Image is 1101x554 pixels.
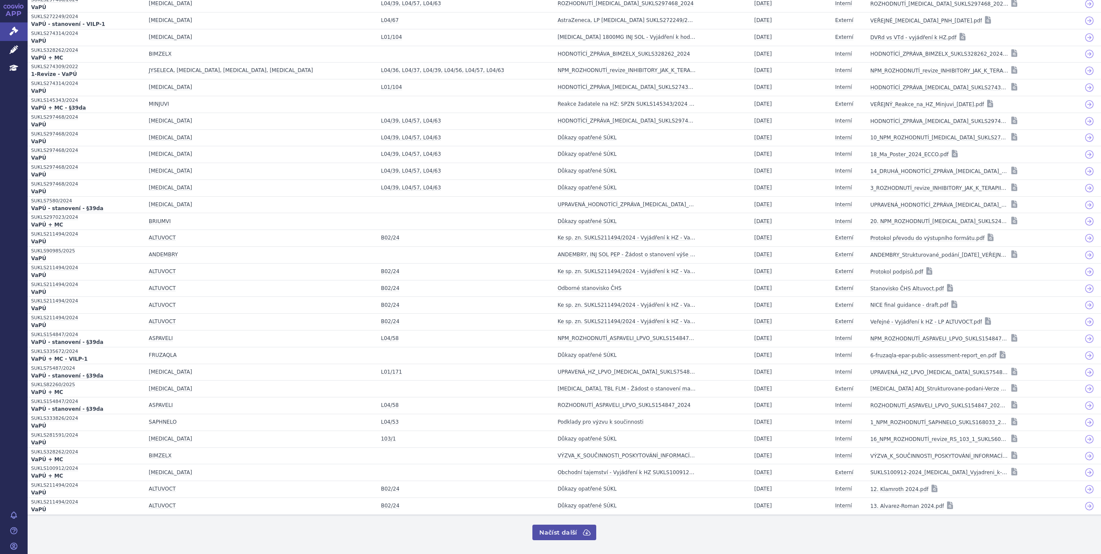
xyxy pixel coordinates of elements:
a: Protokol podpisů.pdf [870,266,923,278]
a: BRIUMVI [149,216,171,228]
a: HODNOTÍCÍ_ZPRÁVA_[MEDICAL_DATA]_SUKLS274314_2024 [557,82,695,94]
a: Externí [835,283,853,295]
strong: Důkazy opatřené SÚKL [557,150,617,159]
a: VaPÚ + MC [31,221,142,230]
span: [DATE] [754,302,772,308]
strong: VaPÚ [31,255,142,263]
a: SUKLS211494/2024 [31,314,142,322]
a: L04/36, L04/37, L04/39, L04/56, L04/57, L04/63 [381,65,504,77]
a: L04/58 [381,333,399,345]
a: HODNOTÍCÍ_ZPRÁVA_BIMZELX_SUKLS328262_2024.pdf [870,48,1008,60]
a: VEŘEJNÉ_[MEDICAL_DATA]_PNH_[DATE].pdf [870,15,982,27]
span: Interní [835,84,852,90]
a: Stanovisko ČHS Altuvoct.pdf [870,283,944,295]
a: [DATE] [754,115,772,127]
span: ALTUVOCT [149,285,176,291]
a: SUKLS211494/2024 [31,230,142,238]
span: L04/39, L04/57, L04/63 [381,185,441,191]
strong: Ke sp. zn. SUKLS211494/2024 - Vyjádření k HZ - VaPÚ LP ALTUVOCT - veřejné [557,301,695,310]
span: BRIUMVI [149,218,171,224]
span: L04/58 [381,335,399,341]
a: L04/39, L04/57, L04/63 [381,148,441,161]
a: Externí [835,316,853,328]
span: SUKLS297468/2024 [31,113,142,121]
a: B02/24 [381,316,400,328]
strong: VaPÚ [31,4,142,12]
a: L04/39, L04/57, L04/63 [381,115,441,127]
a: SUKLS211494/2024 [31,280,142,289]
span: [DATE] [754,218,772,224]
a: [MEDICAL_DATA] [149,165,192,177]
a: Externí [835,15,853,27]
span: DARZALEX [149,84,192,90]
a: [DATE] [754,132,772,144]
a: VaPÚ [31,121,142,129]
a: HODNOTÍCÍ_ZPRÁVA_BIMZELX_SUKLS328262_2024 [557,48,690,60]
span: Externí [835,34,853,40]
a: MINJUVI [149,98,169,110]
a: UPRAVENÁ_HODNOTÍCÍ_ZPRÁVA_[MEDICAL_DATA]_LPVO_OT_SUKLS7580_2024.pdf [870,199,1008,211]
span: RINVOQ [149,135,192,141]
span: [DATE] [754,235,772,241]
span: MINJUVI [149,101,169,107]
a: VaPÚ + MC [31,54,142,63]
span: [DATE] [754,67,772,73]
a: Interní [835,148,852,161]
strong: Ke sp. zn. SUKLS211494/2024 - Vyjádření k HZ - VaPÚ LP ALTUVOCT - OBCHODNÍ TAJEMSTVÍ [557,268,695,276]
a: VaPÚ - stanovení - VILP-1 [31,21,142,29]
span: [DATE] [754,101,772,107]
span: RINVOQ [149,185,192,191]
a: Externí [835,299,853,312]
a: Interní [835,333,852,345]
span: Interní [835,118,852,124]
a: L04/67 [381,15,399,27]
span: [DATE] [754,285,772,291]
a: VaPÚ - stanovení - §39da [31,205,142,213]
span: Interní [835,135,852,141]
span: L01/104 [381,34,402,40]
span: RINVOQ [149,168,192,174]
a: Externí [835,249,853,261]
a: ANDEMBRY [149,249,178,261]
span: RINVOQ [149,0,192,6]
a: [MEDICAL_DATA] [149,15,192,27]
a: HODNOTÍCÍ_ZPRÁVA_[MEDICAL_DATA]_SUKLS274314_2024.pdf [870,82,1008,94]
a: [DATE] [754,65,772,77]
span: L04/39, L04/57, L04/63 [381,151,441,157]
a: B02/24 [381,283,400,295]
a: L04/39, L04/57, L04/63 [381,182,441,194]
span: SUKLS274309/2022 [31,63,142,71]
a: NICE final guidance - draft.pdf [870,299,948,311]
a: [MEDICAL_DATA] [149,199,192,211]
strong: Reakce žadatele na HZ: SPZN SUKLS145343/2024 (VaPÚ + MC - §39da LPVO Minjuvi) - Obsahuje OBCHODNÍ... [557,100,695,109]
a: VaPÚ + MC - §39da [31,104,142,113]
a: Interní [835,132,852,144]
a: NPM_ROZHODNUTÍ_ASPAVELI_LPVO_SUKLS154847_2024.pdf [870,333,1008,345]
span: Externí [835,252,853,258]
strong: VaPÚ [31,188,142,196]
span: RINVOQ [149,118,192,124]
span: SUKLS211494/2024 [31,297,142,305]
span: B02/24 [381,235,400,241]
a: VaPÚ [31,272,142,280]
strong: VaPÚ [31,88,142,96]
span: [DATE] [754,118,772,124]
a: VaPÚ [31,238,142,246]
span: Interní [835,67,852,73]
span: [DATE] [754,17,772,23]
span: ALTUVOCT [149,302,176,308]
span: SUKLS211494/2024 [31,264,142,272]
span: SUKLS90985/2025 [31,247,142,255]
span: [DATE] [754,34,772,40]
a: Interní [835,65,852,77]
a: [DATE] [754,333,772,345]
a: L04/39, L04/57, L04/63 [381,165,441,177]
span: Interní [835,201,852,208]
a: HODNOTÍCÍ_ZPRÁVA_[MEDICAL_DATA]_SUKLS297468_2024.pdf [870,115,1008,127]
a: [DATE] [754,199,772,211]
a: Ke sp. zn. SUKLS211494/2024 - Vyjádření k HZ - VaPÚ LP ALTUVOCT - OBCHODNÍ TAJEMSTVÍ [557,266,695,278]
a: SUKLS145343/2024 [31,96,142,104]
